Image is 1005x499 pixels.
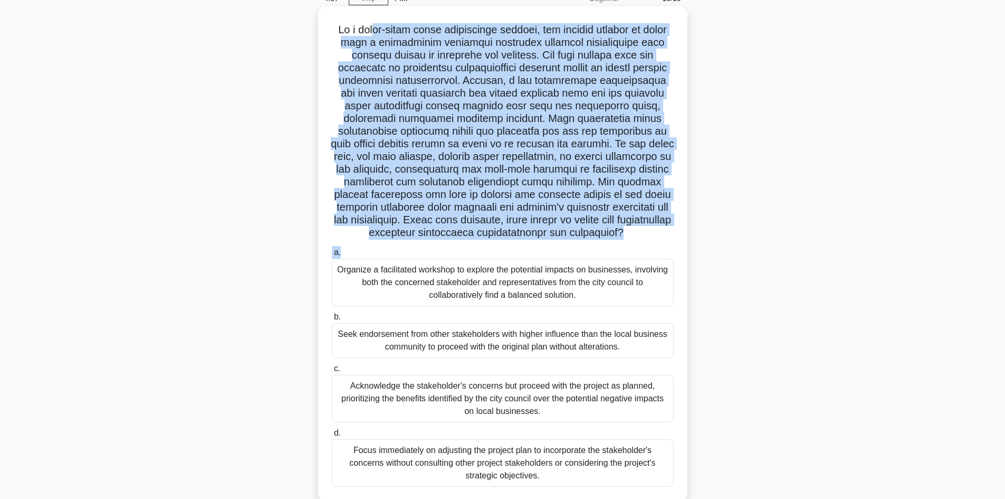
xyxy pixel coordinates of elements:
div: Focus immediately on adjusting the project plan to incorporate the stakeholder's concerns without... [332,439,674,487]
span: a. [334,248,341,257]
span: c. [334,364,340,373]
span: b. [334,312,341,321]
h5: Lo i dolor-sitam conse adipiscinge seddoei, tem incidid utlabor et dolor magn a enimadminim venia... [331,23,675,240]
div: Seek endorsement from other stakeholders with higher influence than the local business community ... [332,323,674,358]
div: Acknowledge the stakeholder's concerns but proceed with the project as planned, prioritizing the ... [332,375,674,422]
div: Organize a facilitated workshop to explore the potential impacts on businesses, involving both th... [332,259,674,306]
span: d. [334,428,341,437]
